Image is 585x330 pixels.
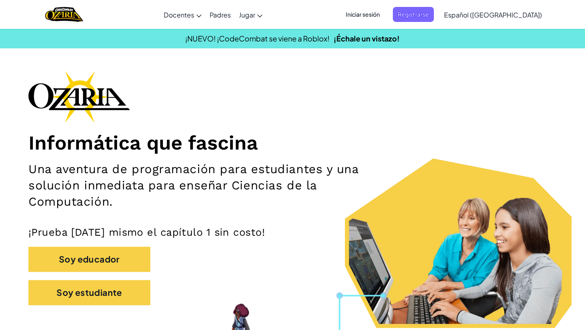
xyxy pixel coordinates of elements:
[206,4,235,26] a: Padres
[440,4,546,26] a: Español ([GEOGRAPHIC_DATA])
[28,247,150,272] button: Soy educador
[28,226,557,239] p: ¡Prueba [DATE] mismo el capítulo 1 sin costo!
[28,131,557,155] h1: Informática que fascina
[160,4,206,26] a: Docentes
[239,11,255,19] span: Jugar
[28,161,382,210] h2: Una aventura de programación para estudiantes y una solución inmediata para enseñar Ciencias de l...
[393,7,434,22] button: Registrarse
[444,11,542,19] span: Español ([GEOGRAPHIC_DATA])
[334,34,400,43] a: ¡Échale un vistazo!
[164,11,194,19] span: Docentes
[235,4,266,26] a: Jugar
[28,71,130,123] img: Ozaria branding logo
[45,6,83,23] a: Ozaria by CodeCombat logo
[185,34,329,43] span: ¡NUEVO! ¡CodeCombat se viene a Roblox!
[45,6,83,23] img: Home
[341,7,385,22] button: Iniciar sesión
[28,280,150,305] button: Soy estudiante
